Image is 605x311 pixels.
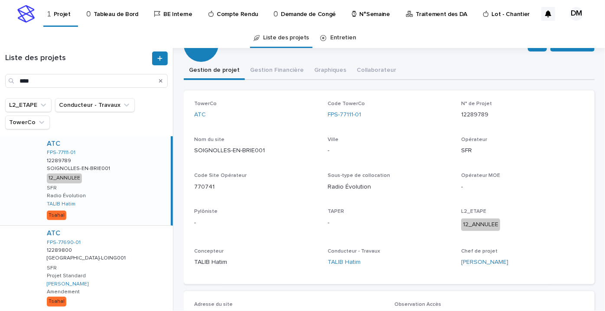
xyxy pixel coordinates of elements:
font: TALIB Hatim [47,202,75,207]
font: Concepteur [194,249,224,254]
font: Liste des projets [263,35,309,41]
font: - [461,184,463,190]
font: Graphiques [314,67,346,73]
font: 770741 [194,184,215,190]
font: Radio Évolution [328,184,371,190]
font: ATC [194,112,206,118]
font: SOIGNOLLES-EN-BRIE001 [194,147,265,154]
button: Conducteur - Travaux [55,98,135,112]
font: Entretien [330,35,356,41]
a: ATC [47,229,60,237]
font: - [328,220,329,226]
input: Recherche [5,74,168,88]
a: ATC [194,110,206,119]
button: L2_ETAPE [5,98,52,112]
font: [PERSON_NAME] [47,282,88,287]
button: TowerCo [5,115,50,129]
font: Projet Standard [47,273,86,279]
font: Conducteur - Travaux [328,249,380,254]
font: - [328,147,329,154]
font: Observation Accès [394,302,441,307]
font: Chef de projet [461,249,498,254]
font: 12 [196,39,206,49]
img: stacker-logo-s-only.png [17,5,35,22]
a: FPS-77111-01 [47,150,75,156]
font: FPS-77111-01 [328,112,361,118]
font: SFR [47,266,57,271]
font: Liste des projets [5,54,66,62]
a: [PERSON_NAME] [461,258,508,267]
font: Amendement [47,289,80,295]
a: Liste des projets [263,28,309,48]
font: TALIB Hatim [328,259,361,265]
font: 12_ANNULEE [49,176,80,181]
font: Gestion de projet [189,67,240,73]
font: TAPER [328,209,344,214]
font: DM [571,10,582,17]
font: Radio Évolution [47,193,86,199]
font: 12289789 [461,112,488,118]
font: Pylôniste [194,209,218,214]
font: Ville [328,137,338,142]
font: TowerCo [194,101,217,106]
a: TALIB Hatim [328,258,361,267]
font: 12_ANNULEE [463,221,498,228]
font: Gestion Financière [250,67,304,73]
font: SFR [47,186,57,191]
a: FPS-77690-01 [47,240,81,246]
a: ATC [47,140,60,148]
font: 12289800 [47,248,72,253]
font: ATC [47,230,60,237]
font: Collaborateur [357,67,396,73]
font: - [194,220,196,226]
font: Opérateur MOE [461,173,500,178]
font: Tsahal [49,213,65,218]
font: SFR [461,147,472,154]
a: Entretien [330,28,356,48]
font: 12289789 [47,158,71,164]
font: Adresse du site [194,302,233,307]
font: [GEOGRAPHIC_DATA]-LOING001 [47,256,126,261]
a: TALIB Hatim [47,201,75,207]
font: Sous-type de collocation [328,173,390,178]
font: TALIB Hatim [194,259,227,265]
a: FPS-77111-01 [328,110,361,119]
font: Code TowerCo [328,101,365,106]
a: [PERSON_NAME] [47,281,88,287]
font: Opérateur [461,137,487,142]
font: [PERSON_NAME] [461,259,508,265]
font: SOIGNOLLES-EN-BRIE001 [47,166,110,171]
font: N° de Projet [461,101,492,106]
font: Code Site Opérateur [194,173,247,178]
font: L2_ETAPE [461,209,486,214]
font: Tsahal [49,299,65,304]
font: ATC [47,140,60,147]
font: Nom du site [194,137,224,142]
